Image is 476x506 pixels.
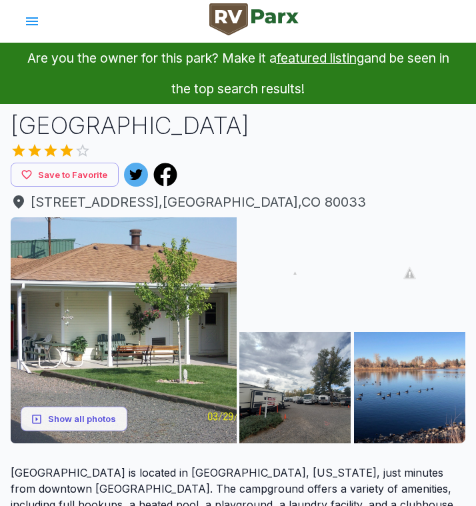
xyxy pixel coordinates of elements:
[11,163,119,187] button: Save to Favorite
[16,43,460,104] p: Are you the owner for this park? Make it a and be seen in the top search results!
[239,332,351,443] img: AAcXr8rAMnwVm1SEAw7j2ukjI6SrZbq0xME0jBafDwvNg6QVkJzhM8vzR1Ep8eMEZQJSVjCmq6R7Gh0P9d9aaIMedUV0ZhfxY...
[354,332,465,443] img: AAcXr8q53rS2qxdAFV0uTgVcKpOassq9d6BHV1N8OsbbR90Xjf9wnhCT9UfqgQJACcIJK41IVxzTghnEt-nMPrkrLibrwptj4...
[16,5,48,37] button: account of current user
[354,217,465,329] img: AAcXr8rPJtCsruMGjPUzGoGrLuCz5yizt0i3z9PlILxxgppaL49e8QWAxe1p5My-pWYXS0_VSpg9lCuWSpNGcTipGd-Lla_AO...
[21,407,127,431] button: Show all photos
[11,192,465,212] span: [STREET_ADDRESS] , [GEOGRAPHIC_DATA] , CO 80033
[209,3,299,39] a: RVParx Logo
[11,109,465,143] h1: [GEOGRAPHIC_DATA]
[239,217,351,329] img: AAcXr8oNcqhmWhmydVgsNaOQb7wC5x0Ud5sK-CRrXkoxUIlS3bVKlqTEhIPoutWCWVFr1tP6alWKcDYGIhyi2930_Lh92vaNB...
[209,3,299,35] img: RVParx Logo
[11,217,237,443] img: AAcXr8pafi3uASC-dMqV9rf6l_8Ep6Wg1WO8gI6Sa79PUDWRQfDLgeZRH0wWkSkY3zeUKQMau8tzO31YODEiARnLCcSeBe3UV...
[11,192,465,212] a: [STREET_ADDRESS],[GEOGRAPHIC_DATA],CO 80033
[277,50,364,66] a: featured listing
